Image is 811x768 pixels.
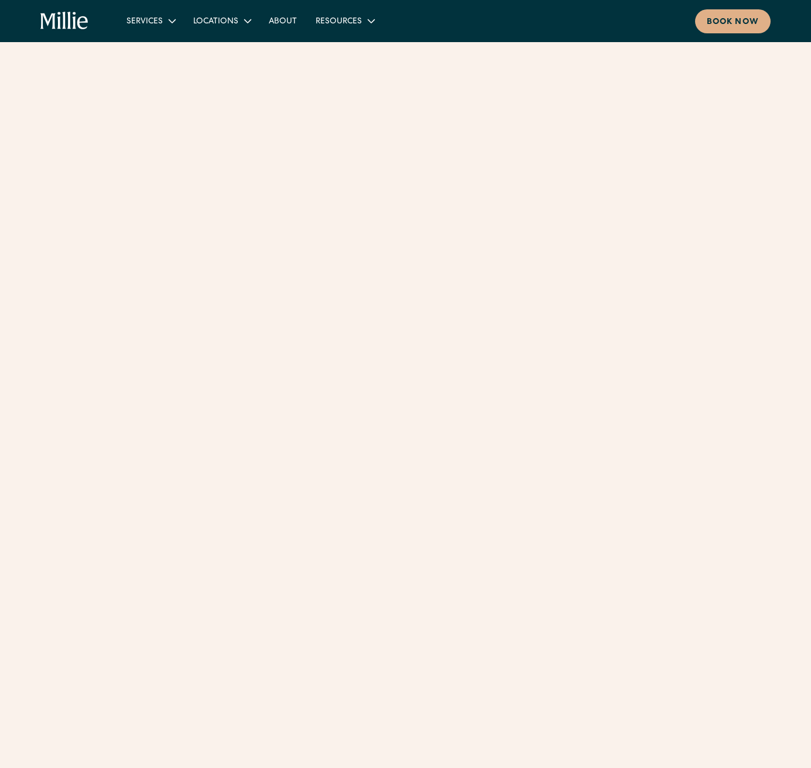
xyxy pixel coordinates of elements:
[40,12,88,30] a: home
[306,11,383,30] div: Resources
[117,11,184,30] div: Services
[193,16,238,28] div: Locations
[695,9,771,33] a: Book now
[126,16,163,28] div: Services
[316,16,362,28] div: Resources
[707,16,759,29] div: Book now
[259,11,306,30] a: About
[184,11,259,30] div: Locations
